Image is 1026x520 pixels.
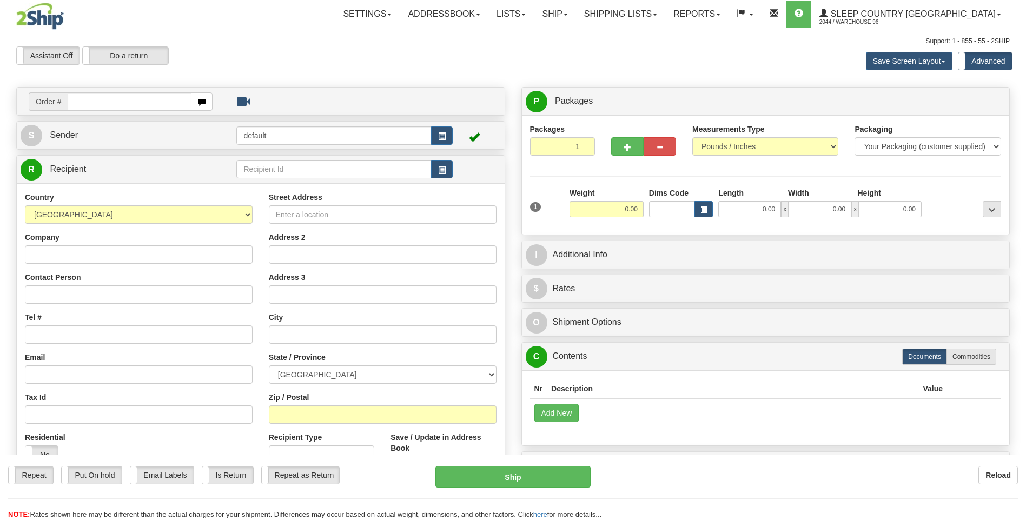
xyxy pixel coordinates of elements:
[828,9,996,18] span: Sleep Country [GEOGRAPHIC_DATA]
[269,272,306,283] label: Address 3
[8,510,30,518] span: NOTE:
[83,47,168,64] label: Do a return
[530,379,547,399] th: Nr
[202,466,253,484] label: Is Return
[978,466,1018,484] button: Reload
[21,124,236,146] a: S Sender
[435,466,590,488] button: Ship
[21,158,213,181] a: R Recipient
[25,232,59,243] label: Company
[811,1,1009,28] a: Sleep Country [GEOGRAPHIC_DATA] 2044 / Warehouse 96
[29,92,68,111] span: Order #
[17,47,80,64] label: Assistant Off
[985,471,1011,479] b: Reload
[576,1,665,28] a: Shipping lists
[570,188,594,198] label: Weight
[526,278,1006,300] a: $Rates
[851,201,859,217] span: x
[855,124,892,135] label: Packaging
[9,466,53,484] label: Repeat
[692,124,765,135] label: Measurements Type
[488,1,534,28] a: Lists
[236,160,431,178] input: Recipient Id
[534,1,575,28] a: Ship
[335,1,400,28] a: Settings
[649,188,689,198] label: Dims Code
[946,349,996,365] label: Commodities
[526,346,547,368] span: C
[130,466,194,484] label: Email Labels
[526,91,547,112] span: P
[530,202,541,212] span: 1
[269,352,326,363] label: State / Province
[1001,205,1025,315] iframe: chat widget
[269,392,309,403] label: Zip / Postal
[526,278,547,299] span: $
[718,188,744,198] label: Length
[25,192,54,203] label: Country
[25,432,65,443] label: Residential
[526,244,547,266] span: I
[918,379,947,399] th: Value
[526,345,1006,368] a: CContents
[819,17,901,28] span: 2044 / Warehouse 96
[400,1,488,28] a: Addressbook
[25,392,46,403] label: Tax Id
[50,130,78,139] span: Sender
[526,312,547,334] span: O
[547,379,918,399] th: Description
[262,466,339,484] label: Repeat as Return
[526,244,1006,266] a: IAdditional Info
[269,205,497,224] input: Enter a location
[25,352,45,363] label: Email
[16,37,1010,46] div: Support: 1 - 855 - 55 - 2SHIP
[526,90,1006,112] a: P Packages
[866,52,952,70] button: Save Screen Layout
[21,125,42,146] span: S
[390,432,496,454] label: Save / Update in Address Book
[788,188,809,198] label: Width
[50,164,86,174] span: Recipient
[665,1,729,28] a: Reports
[269,192,322,203] label: Street Address
[236,126,431,145] input: Sender Id
[526,311,1006,334] a: OShipment Options
[269,312,283,323] label: City
[21,159,42,181] span: R
[16,3,64,30] img: logo2044.jpg
[62,466,122,484] label: Put On hold
[25,312,42,323] label: Tel #
[781,201,789,217] span: x
[269,232,306,243] label: Address 2
[533,510,547,518] a: here
[902,349,947,365] label: Documents
[534,404,579,422] button: Add New
[530,124,565,135] label: Packages
[983,201,1001,217] div: ...
[25,446,58,463] label: No
[857,188,881,198] label: Height
[958,52,1012,70] label: Advanced
[25,272,81,283] label: Contact Person
[555,96,593,105] span: Packages
[269,432,322,443] label: Recipient Type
